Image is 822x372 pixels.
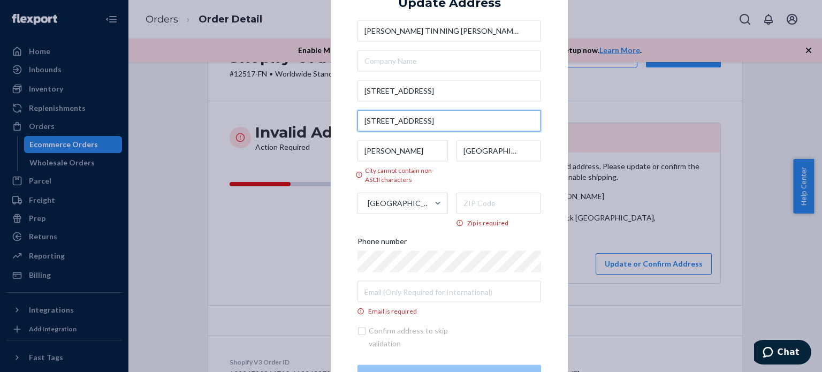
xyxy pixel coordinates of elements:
[456,193,542,214] input: Zip is required
[357,20,541,41] input: First & Last Name
[357,307,541,316] div: Email is required
[456,218,542,227] div: Zip is required
[357,281,541,302] input: Email is required
[357,50,541,71] input: Company Name
[754,340,811,367] iframe: Opens a widget where you can chat to one of our agents
[357,165,448,184] div: City cannot contain non-ASCII characters
[357,110,541,131] input: Street Address 2 (Optional)
[357,236,407,251] span: Phone number
[456,140,542,161] input: State
[367,193,368,214] input: [GEOGRAPHIC_DATA]
[368,198,433,209] div: [GEOGRAPHIC_DATA]
[357,80,541,101] input: Street Address
[357,140,448,161] input: City cannot contain non-ASCII characters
